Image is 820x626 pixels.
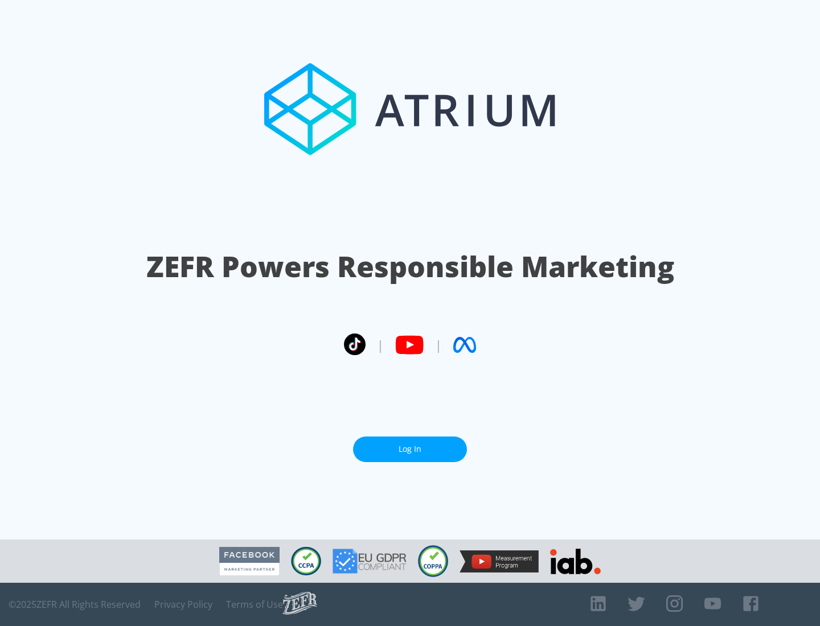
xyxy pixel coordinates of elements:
img: GDPR Compliant [333,549,407,574]
a: Terms of Use [226,599,283,610]
span: | [435,336,442,353]
img: IAB [550,549,601,574]
a: Log In [353,436,467,462]
img: YouTube Measurement Program [460,550,539,573]
h1: ZEFR Powers Responsible Marketing [146,247,674,286]
a: Privacy Policy [154,599,212,610]
img: COPPA Compliant [418,545,448,577]
span: © 2025 ZEFR All Rights Reserved [9,599,141,610]
img: Facebook Marketing Partner [219,547,280,576]
img: CCPA Compliant [291,547,321,575]
span: | [377,336,384,353]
